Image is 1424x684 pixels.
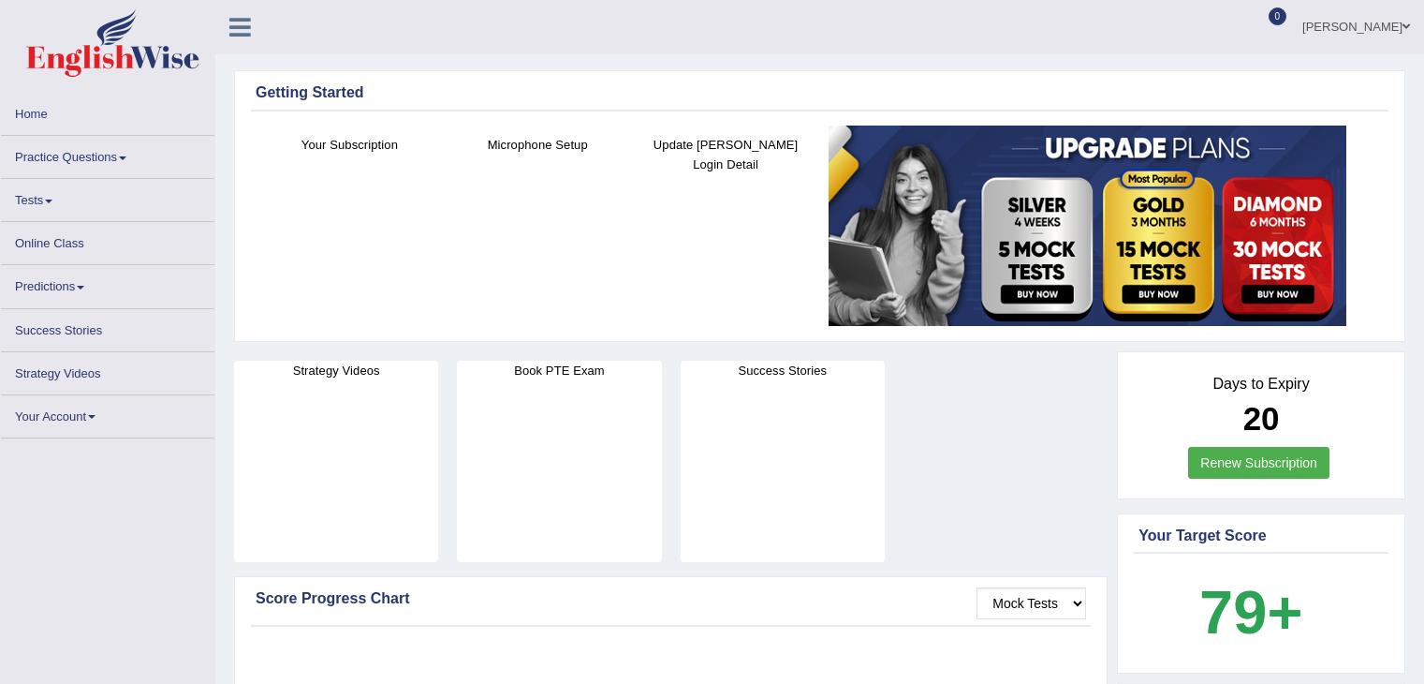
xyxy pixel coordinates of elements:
[1188,447,1329,479] a: Renew Subscription
[265,135,434,155] h4: Your Subscription
[1138,376,1384,393] h4: Days to Expiry
[1138,525,1384,547] div: Your Target Score
[1,179,214,216] a: Tests
[1,93,214,129] a: Home
[1,136,214,172] a: Practice Questions
[681,361,885,380] h4: Success Stories
[641,135,811,174] h4: Update [PERSON_NAME] Login Detail
[457,361,661,380] h4: Book PTE Exam
[1,352,214,389] a: Strategy Videos
[1243,400,1280,437] b: 20
[1,222,214,259] a: Online Class
[234,361,438,380] h4: Strategy Videos
[1,309,214,346] a: Success Stories
[1,395,214,432] a: Your Account
[1,265,214,302] a: Predictions
[829,126,1346,326] img: small5.jpg
[256,587,1086,610] div: Score Progress Chart
[453,135,623,155] h4: Microphone Setup
[256,82,1384,104] div: Getting Started
[1269,7,1287,25] span: 0
[1199,578,1302,647] b: 79+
